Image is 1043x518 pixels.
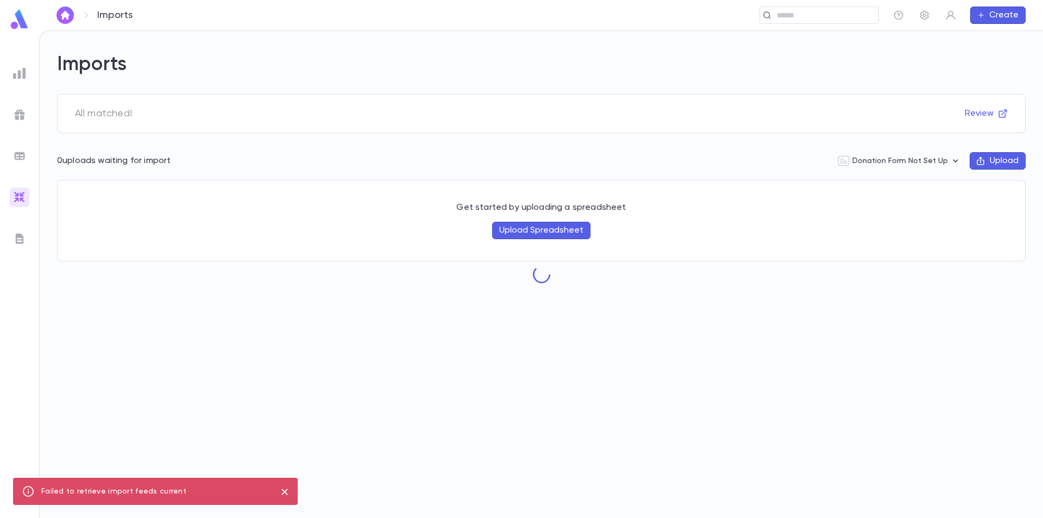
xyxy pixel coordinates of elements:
[447,202,637,213] p: Get started by uploading a spreadsheet
[492,222,590,239] button: Upload Spreadsheet
[13,232,26,245] img: letters_grey.7941b92b52307dd3b8a917253454ce1c.svg
[57,155,171,166] p: 0 uploads waiting for import
[13,67,26,80] img: reports_grey.c525e4749d1bce6a11f5fe2a8de1b229.svg
[68,101,139,126] span: All matched!
[828,151,970,171] button: Donation Form Not Set Up
[41,481,186,502] div: Failed to retrieve import feeds current
[57,53,1026,77] h2: Imports
[59,11,72,20] img: home_white.a664292cf8c1dea59945f0da9f25487c.svg
[970,152,1026,170] button: Upload
[958,105,1014,122] button: Review
[13,108,26,121] img: campaigns_grey.99e729a5f7ee94e3726e6486bddda8f1.svg
[9,9,30,30] img: logo
[276,483,293,501] button: close
[97,9,133,21] p: Imports
[13,191,26,204] img: imports_gradient.a72c8319815fb0872a7f9c3309a0627a.svg
[13,149,26,163] img: batches_grey.339ca447c9d9533ef1741baa751efc33.svg
[970,7,1026,24] button: Create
